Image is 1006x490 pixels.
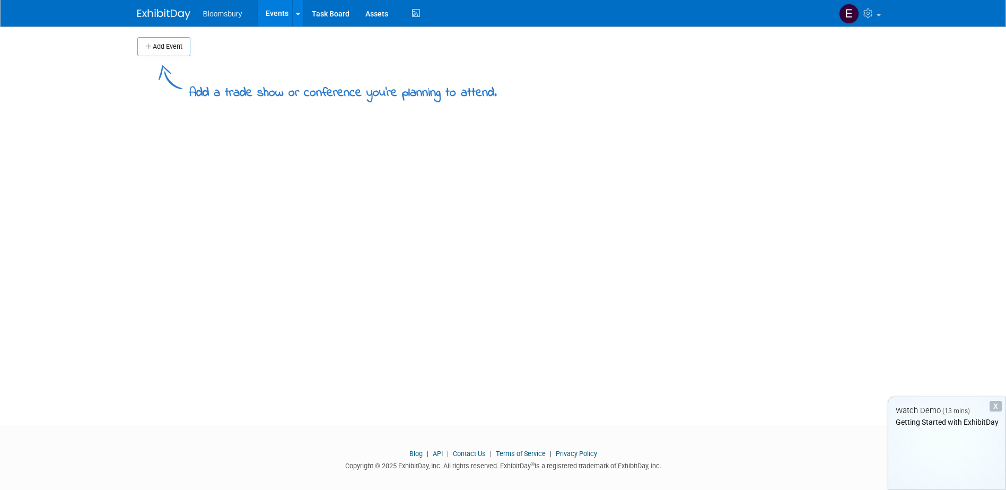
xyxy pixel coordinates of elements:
div: Add a trade show or conference you're planning to attend. [189,76,497,102]
sup: ® [531,461,535,467]
span: (13 mins) [942,407,970,415]
div: Getting Started with ExhibitDay [888,417,1005,427]
span: | [547,450,554,458]
img: Elissa Burns [839,4,859,24]
a: Blog [409,450,423,458]
img: ExhibitDay [137,9,190,20]
a: Terms of Service [496,450,546,458]
a: API [433,450,443,458]
button: Add Event [137,37,190,56]
span: | [424,450,431,458]
span: | [487,450,494,458]
span: Bloomsbury [203,10,242,18]
a: Contact Us [453,450,486,458]
div: Dismiss [990,401,1002,412]
span: | [444,450,451,458]
div: Watch Demo [888,405,1005,416]
a: Privacy Policy [556,450,597,458]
